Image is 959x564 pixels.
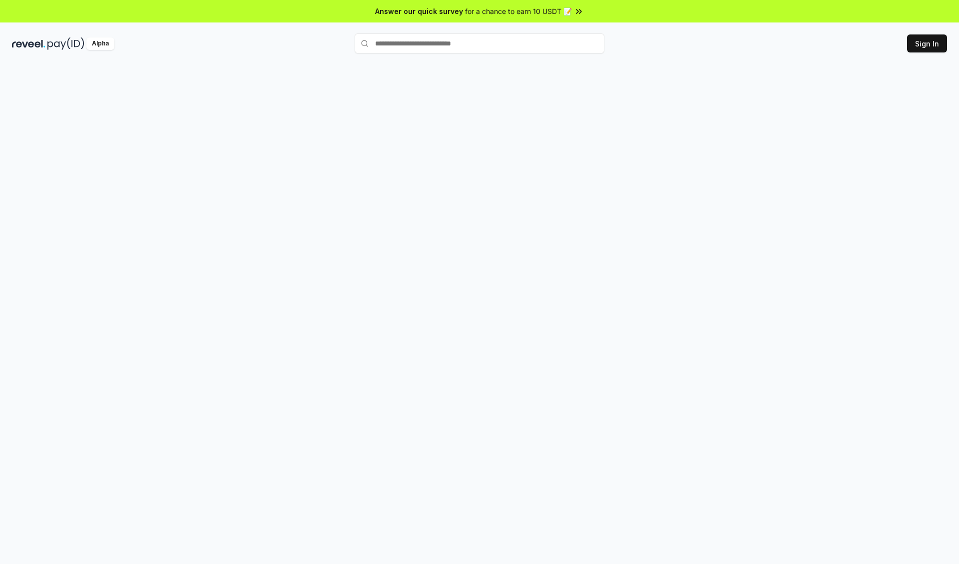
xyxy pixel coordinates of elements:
img: pay_id [47,37,84,50]
img: reveel_dark [12,37,45,50]
span: Answer our quick survey [375,6,463,16]
button: Sign In [907,34,947,52]
div: Alpha [86,37,114,50]
span: for a chance to earn 10 USDT 📝 [465,6,572,16]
